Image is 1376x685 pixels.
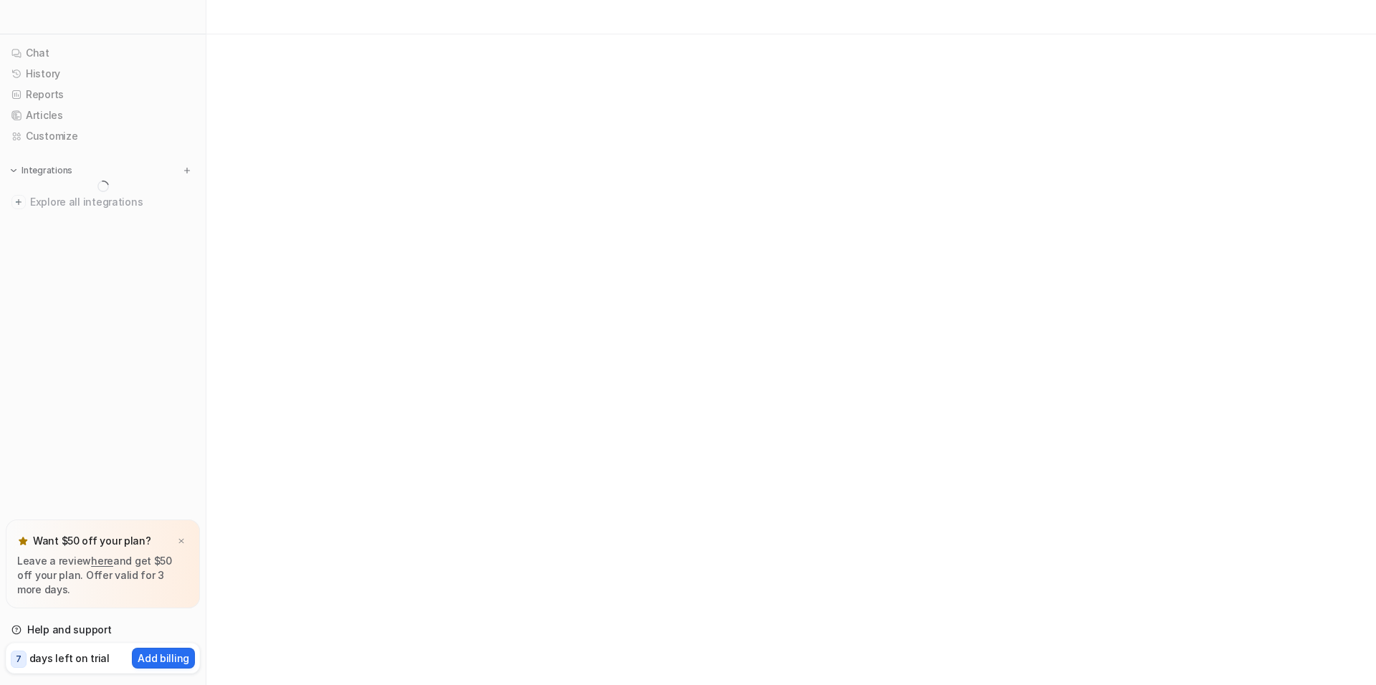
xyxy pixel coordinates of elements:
[182,166,192,176] img: menu_add.svg
[6,64,200,84] a: History
[33,534,151,548] p: Want $50 off your plan?
[29,651,110,666] p: days left on trial
[91,555,113,567] a: here
[177,537,186,546] img: x
[6,620,200,640] a: Help and support
[6,126,200,146] a: Customize
[17,554,188,597] p: Leave a review and get $50 off your plan. Offer valid for 3 more days.
[16,653,21,666] p: 7
[11,195,26,209] img: explore all integrations
[6,85,200,105] a: Reports
[6,43,200,63] a: Chat
[21,165,72,176] p: Integrations
[6,192,200,212] a: Explore all integrations
[9,166,19,176] img: expand menu
[138,651,189,666] p: Add billing
[17,535,29,547] img: star
[6,105,200,125] a: Articles
[132,648,195,669] button: Add billing
[30,191,194,214] span: Explore all integrations
[6,163,77,178] button: Integrations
